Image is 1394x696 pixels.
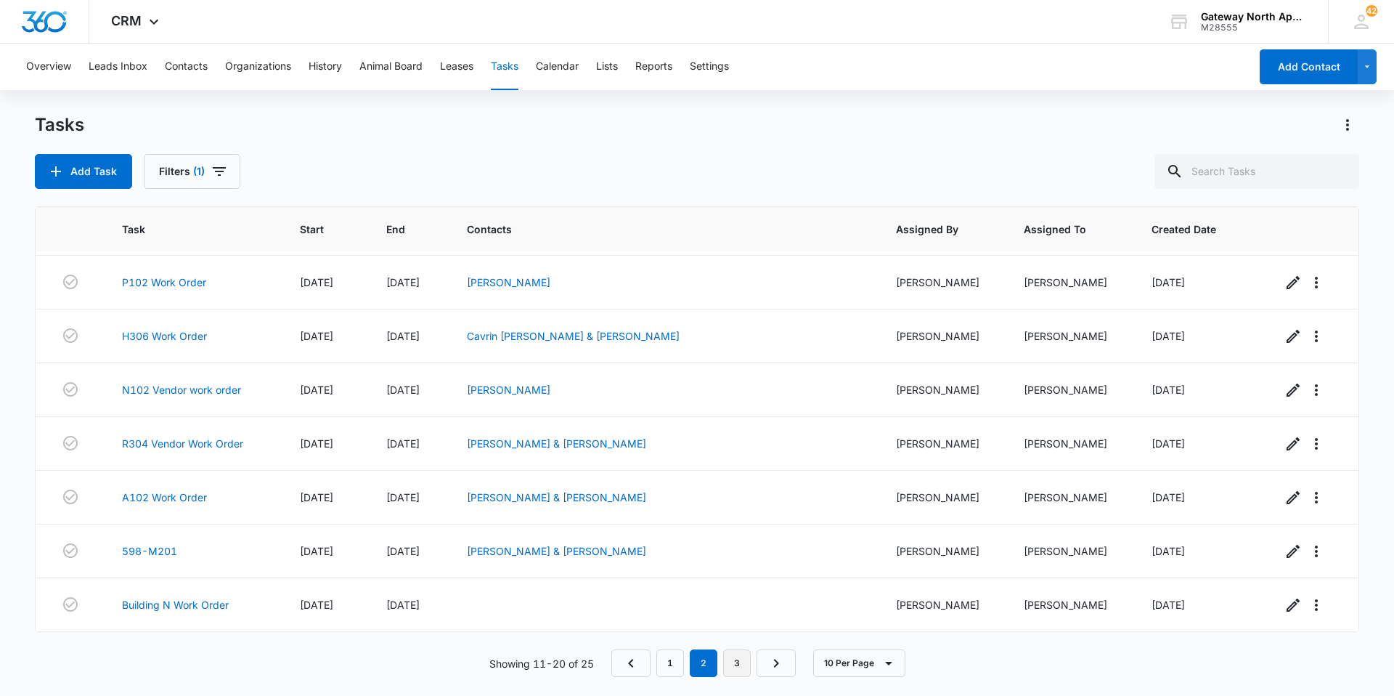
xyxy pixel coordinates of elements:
a: Page 3 [723,650,751,677]
button: Contacts [165,44,208,90]
button: Organizations [225,44,291,90]
span: Created Date [1152,222,1226,237]
a: P102 Work Order [122,275,206,290]
a: Building N Work Order [122,597,229,612]
span: [DATE] [386,330,420,342]
input: Search Tasks [1154,154,1359,189]
button: Settings [690,44,729,90]
span: [DATE] [386,545,420,557]
a: A102 Work Order [122,490,207,505]
a: Cavrin [PERSON_NAME] & [PERSON_NAME] [467,330,680,342]
span: [DATE] [300,545,333,557]
button: Overview [26,44,71,90]
button: Actions [1336,113,1359,137]
div: [PERSON_NAME] [1024,436,1117,451]
em: 2 [690,650,717,677]
button: History [309,44,342,90]
a: N102 Vendor work order [122,382,241,397]
span: [DATE] [1152,491,1185,503]
span: (1) [193,166,205,177]
span: CRM [111,13,142,28]
span: [DATE] [1152,330,1185,342]
button: 10 Per Page [813,650,905,677]
div: [PERSON_NAME] [1024,382,1117,397]
a: 598-M201 [122,543,177,559]
div: [PERSON_NAME] [1024,597,1117,612]
button: Add Contact [1260,49,1358,84]
a: Next Page [757,650,796,677]
span: [DATE] [1152,384,1185,396]
span: End [386,222,411,237]
div: account name [1201,11,1307,23]
a: [PERSON_NAME] & [PERSON_NAME] [467,491,646,503]
button: Leases [440,44,473,90]
button: Reports [635,44,672,90]
button: Lists [596,44,618,90]
div: notifications count [1366,5,1377,17]
span: [DATE] [386,599,420,611]
button: Add Task [35,154,132,189]
span: [DATE] [1152,599,1185,611]
span: [DATE] [300,330,333,342]
a: Page 1 [656,650,684,677]
span: [DATE] [386,276,420,288]
span: [DATE] [300,437,333,450]
h1: Tasks [35,114,84,136]
span: Start [300,222,330,237]
span: 42 [1366,5,1377,17]
span: [DATE] [300,599,333,611]
div: [PERSON_NAME] [896,436,989,451]
a: R304 Vendor Work Order [122,436,243,451]
span: [DATE] [300,491,333,503]
span: Contacts [467,222,840,237]
a: [PERSON_NAME] [467,276,550,288]
button: Leads Inbox [89,44,147,90]
a: [PERSON_NAME] [467,384,550,396]
button: Calendar [536,44,579,90]
nav: Pagination [611,650,796,677]
a: [PERSON_NAME] & [PERSON_NAME] [467,437,646,450]
div: [PERSON_NAME] [1024,275,1117,290]
span: [DATE] [386,437,420,450]
div: [PERSON_NAME] [1024,328,1117,344]
span: Assigned By [896,222,968,237]
div: [PERSON_NAME] [896,328,989,344]
div: [PERSON_NAME] [1024,543,1117,559]
span: Task [122,222,244,237]
div: [PERSON_NAME] [896,275,989,290]
div: [PERSON_NAME] [896,490,989,505]
span: Assigned To [1024,222,1096,237]
span: [DATE] [1152,437,1185,450]
span: [DATE] [1152,545,1185,557]
button: Animal Board [359,44,423,90]
a: [PERSON_NAME] & [PERSON_NAME] [467,545,646,557]
span: [DATE] [300,276,333,288]
button: Filters(1) [144,154,240,189]
a: Previous Page [611,650,651,677]
div: [PERSON_NAME] [896,543,989,559]
button: Tasks [491,44,518,90]
p: Showing 11-20 of 25 [489,656,594,671]
span: [DATE] [1152,276,1185,288]
div: [PERSON_NAME] [896,382,989,397]
span: [DATE] [386,384,420,396]
div: account id [1201,23,1307,33]
a: H306 Work Order [122,328,207,344]
span: [DATE] [300,384,333,396]
span: [DATE] [386,491,420,503]
div: [PERSON_NAME] [1024,490,1117,505]
div: [PERSON_NAME] [896,597,989,612]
